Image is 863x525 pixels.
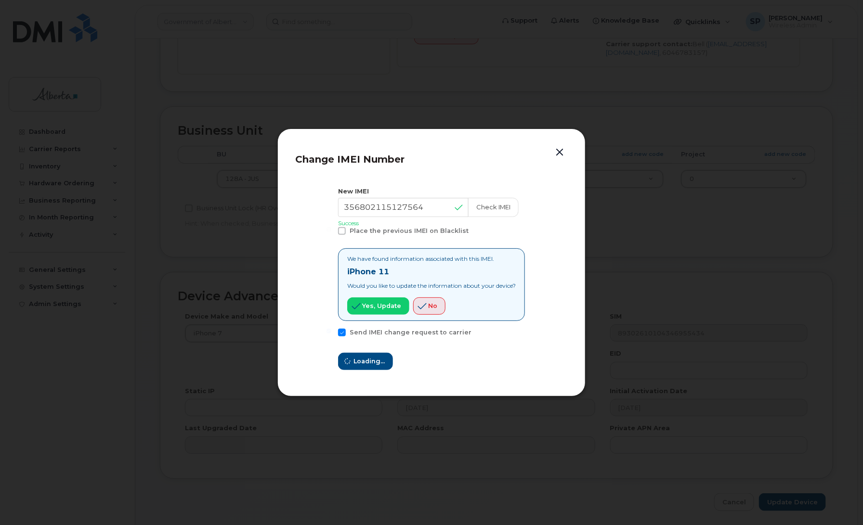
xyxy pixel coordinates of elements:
[338,187,525,196] div: New IMEI
[347,255,516,263] p: We have found information associated with this IMEI.
[347,297,409,315] button: Yes, update
[338,219,525,227] p: Success
[327,227,331,232] input: Place the previous IMEI on Blacklist
[350,329,471,336] span: Send IMEI change request to carrier
[347,282,516,290] p: Would you like to update the information about your device?
[428,301,437,310] span: No
[350,227,469,234] span: Place the previous IMEI on Blacklist
[347,267,389,276] strong: iPhone 11
[413,297,445,315] button: No
[362,301,401,310] span: Yes, update
[468,198,519,217] button: Check IMEI
[295,154,405,165] span: Change IMEI Number
[327,329,331,333] input: Send IMEI change request to carrier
